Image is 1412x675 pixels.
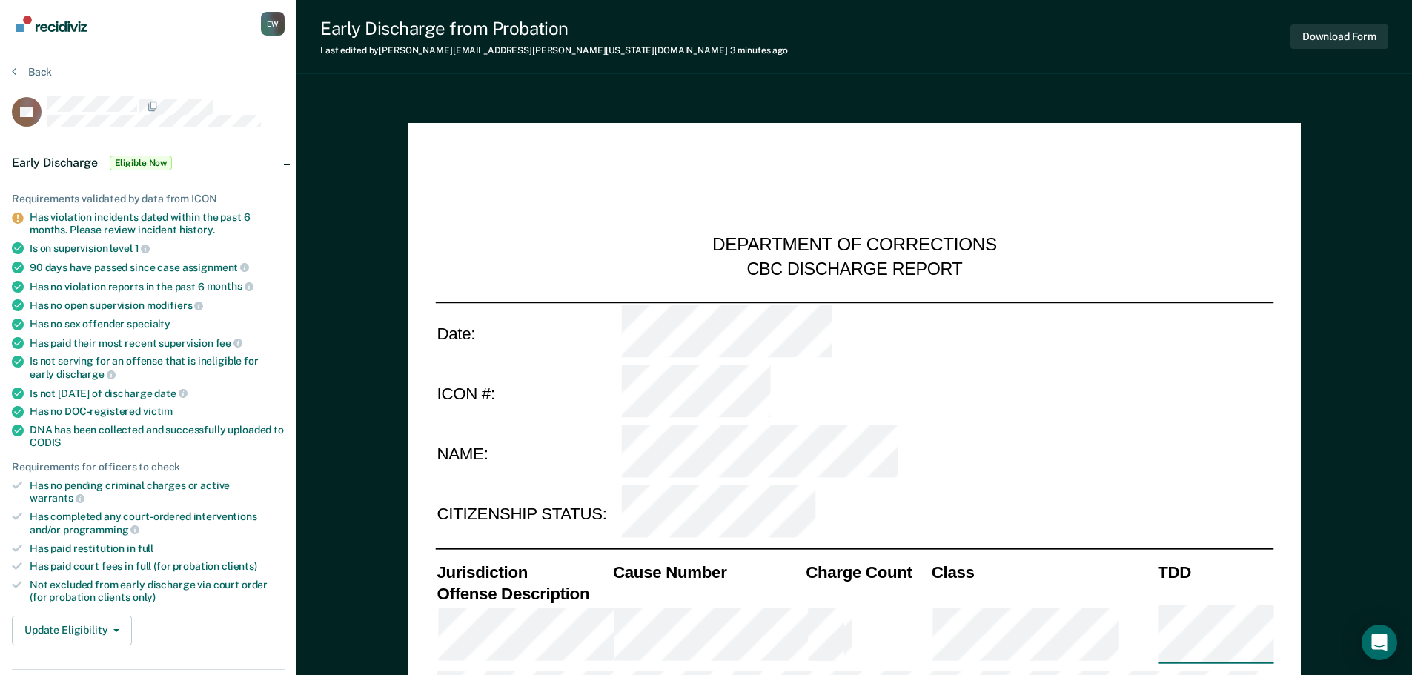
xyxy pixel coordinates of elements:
div: Last edited by [PERSON_NAME][EMAIL_ADDRESS][PERSON_NAME][US_STATE][DOMAIN_NAME] [320,45,788,56]
span: discharge [56,368,116,380]
td: CITIZENSHIP STATUS: [435,485,620,545]
span: 1 [135,242,150,254]
div: Has no DOC-registered [30,405,285,418]
div: Has violation incidents dated within the past 6 months. Please review incident history. [30,211,285,236]
div: Open Intercom Messenger [1362,625,1397,660]
div: Has no sex offender [30,318,285,330]
span: only) [133,591,156,603]
button: Back [12,65,52,79]
th: Jurisdiction [435,561,611,582]
button: Download Form [1290,24,1388,49]
div: E W [261,12,285,36]
button: Update Eligibility [12,616,132,645]
div: Has paid their most recent supervision [30,336,285,350]
button: Profile dropdown button [261,12,285,36]
span: Early Discharge [12,156,98,170]
div: Early Discharge from Probation [320,18,788,39]
div: Not excluded from early discharge via court order (for probation clients [30,579,285,604]
div: Requirements validated by data from ICON [12,193,285,205]
th: Offense Description [435,582,611,604]
span: clients) [222,560,257,572]
div: Is not serving for an offense that is ineligible for early [30,355,285,380]
span: Eligible Now [110,156,173,170]
div: Is on supervision level [30,242,285,255]
span: date [154,388,187,399]
span: modifiers [147,299,204,311]
td: Date: [435,302,620,363]
div: Is not [DATE] of discharge [30,387,285,400]
div: Has completed any court-ordered interventions and/or [30,511,285,536]
div: Has paid restitution in [30,542,285,555]
span: fee [216,337,242,349]
th: TDD [1156,561,1273,582]
img: Recidiviz [16,16,87,32]
span: warrants [30,492,84,504]
div: Has no open supervision [30,299,285,312]
span: assignment [182,262,249,273]
span: specialty [127,318,170,330]
span: CODIS [30,436,61,448]
div: Requirements for officers to check [12,461,285,473]
div: CBC DISCHARGE REPORT [746,258,962,280]
div: Has no pending criminal charges or active [30,479,285,505]
span: victim [143,405,173,417]
div: DNA has been collected and successfully uploaded to [30,424,285,449]
th: Cause Number [611,561,803,582]
span: full [138,542,153,554]
div: DEPARTMENT OF CORRECTIONS [712,234,997,258]
span: programming [63,524,139,536]
span: months [207,280,253,292]
div: Has no violation reports in the past 6 [30,280,285,293]
div: 90 days have passed since case [30,261,285,274]
th: Class [929,561,1156,582]
td: ICON #: [435,363,620,424]
span: 3 minutes ago [730,45,788,56]
th: Charge Count [804,561,930,582]
td: NAME: [435,424,620,485]
div: Has paid court fees in full (for probation [30,560,285,573]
